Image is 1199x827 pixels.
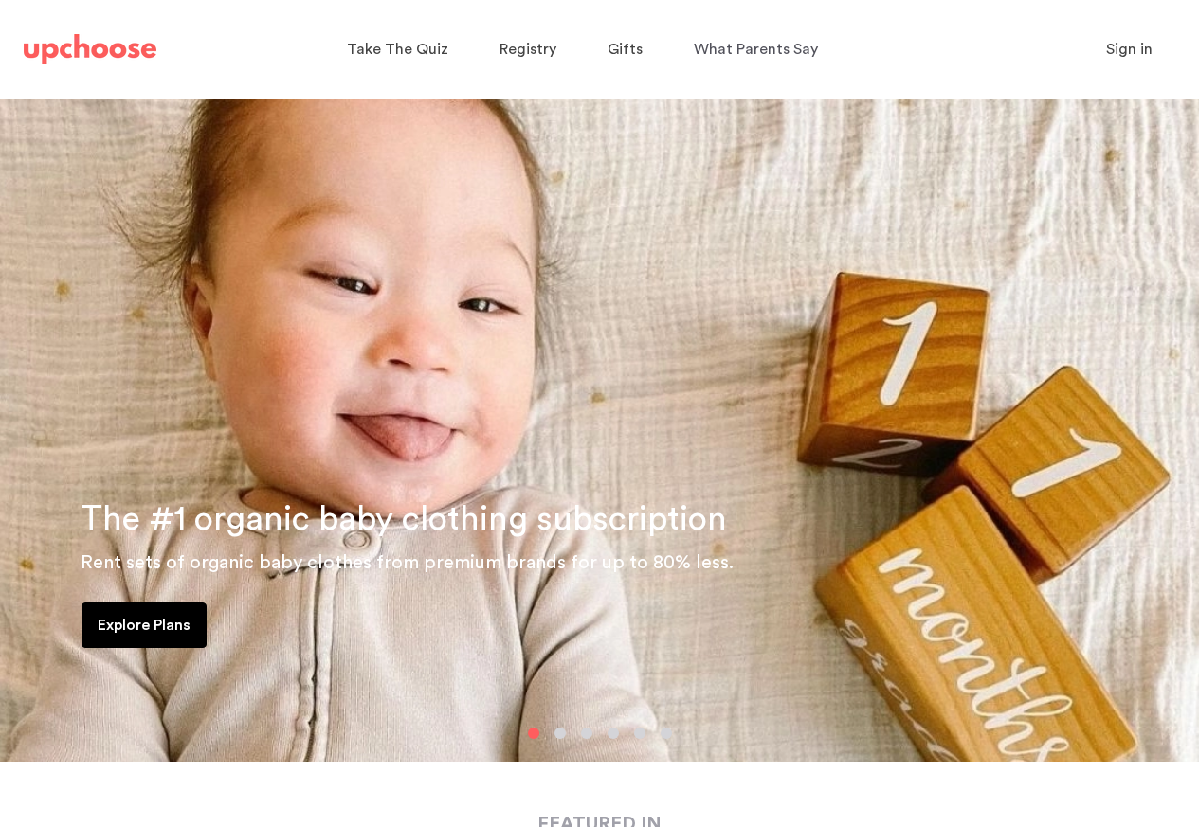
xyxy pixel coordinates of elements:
[24,34,156,64] img: UpChoose
[81,502,727,536] span: The #1 organic baby clothing subscription
[694,31,824,68] a: What Parents Say
[1082,30,1176,68] button: Sign in
[500,42,556,57] span: Registry
[608,42,643,57] span: Gifts
[1106,42,1153,57] span: Sign in
[694,42,818,57] span: What Parents Say
[347,42,448,57] span: Take The Quiz
[608,31,648,68] a: Gifts
[81,548,1176,578] p: Rent sets of organic baby clothes from premium brands for up to 80% less.
[500,31,562,68] a: Registry
[347,31,454,68] a: Take The Quiz
[24,30,156,69] a: UpChoose
[82,602,207,648] a: Explore Plans
[98,614,191,637] p: Explore Plans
